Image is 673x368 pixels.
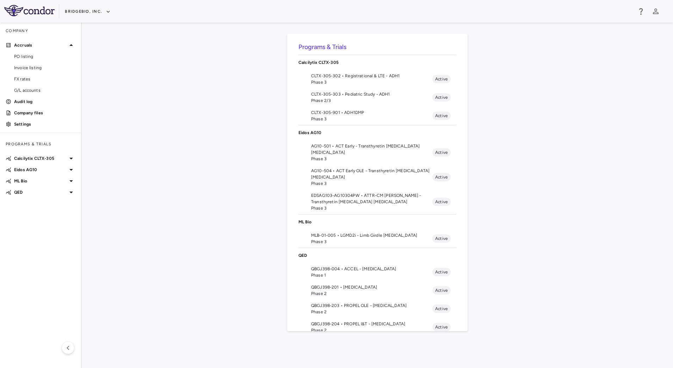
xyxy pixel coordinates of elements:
[4,5,55,16] img: logo-full-BYUhSk78.svg
[298,140,456,165] li: AG10-501 • ACT Early - Transthyretin [MEDICAL_DATA] [MEDICAL_DATA]Phase 3Active
[298,70,456,88] li: CLTX-305-302 • Registrational & LTE - ADH1Phase 3Active
[14,87,75,93] span: G/L accounts
[298,129,456,136] p: Eidos AG10
[311,205,432,211] span: Phase 3
[298,59,456,66] p: Calcilytix CLTX-305
[14,65,75,71] span: Invoice listing
[65,6,111,17] button: BridgeBio, Inc.
[14,167,67,173] p: Eidos AG10
[432,76,451,82] span: Active
[311,284,432,290] span: QBGJ398-201 • [MEDICAL_DATA]
[14,76,75,82] span: FX rates
[298,215,456,229] div: ML Bio
[298,318,456,336] li: QBGJ398-204 • PROPEL I&T - [MEDICAL_DATA]Phase 2Active
[298,125,456,140] div: Eidos AG10
[432,269,451,275] span: Active
[14,42,67,48] p: Accruals
[432,113,451,119] span: Active
[311,79,432,85] span: Phase 3
[432,287,451,294] span: Active
[298,281,456,300] li: QBGJ398-201 • [MEDICAL_DATA]Phase 2Active
[298,88,456,107] li: CLTX-305-303 • Pediatric Study - ADH1Phase 2/3Active
[311,309,432,315] span: Phase 2
[311,180,432,187] span: Phase 3
[298,229,456,248] li: MLB-01-005 • LGMD2i - Limb Girdle [MEDICAL_DATA]Phase 3Active
[298,165,456,189] li: AG10-504 • ACT Early OLE - Transthyretin [MEDICAL_DATA] [MEDICAL_DATA]Phase 3Active
[311,97,432,104] span: Phase 2/3
[298,263,456,281] li: QBGJ398-004 • ACCEL - [MEDICAL_DATA]Phase 1Active
[14,155,67,162] p: Calcilytix CLTX-305
[311,143,432,156] span: AG10-501 • ACT Early - Transthyretin [MEDICAL_DATA] [MEDICAL_DATA]
[311,156,432,162] span: Phase 3
[298,300,456,318] li: QBGJ398-203 • PROPEL OLE - [MEDICAL_DATA]Phase 2Active
[14,98,75,105] p: Audit log
[311,321,432,327] span: QBGJ398-204 • PROPEL I&T - [MEDICAL_DATA]
[311,239,432,245] span: Phase 3
[298,219,456,225] p: ML Bio
[311,73,432,79] span: CLTX-305-302 • Registrational & LTE - ADH1
[432,199,451,205] span: Active
[432,306,451,312] span: Active
[311,302,432,309] span: QBGJ398-203 • PROPEL OLE - [MEDICAL_DATA]
[432,94,451,101] span: Active
[432,324,451,330] span: Active
[14,189,67,195] p: QED
[298,189,456,214] li: EDSAG103-AG10304PW • ATTR-CM [PERSON_NAME] - Transthyretin [MEDICAL_DATA] [MEDICAL_DATA]Phase 3Ac...
[14,178,67,184] p: ML Bio
[311,232,432,239] span: MLB-01-005 • LGMD2i - Limb Girdle [MEDICAL_DATA]
[14,121,75,127] p: Settings
[311,91,432,97] span: CLTX-305-303 • Pediatric Study - ADH1
[298,252,456,259] p: QED
[432,149,451,156] span: Active
[311,109,432,116] span: CLTX-305-901 • ADH1DMP
[298,55,456,70] div: Calcilytix CLTX-305
[311,327,432,333] span: Phase 2
[311,116,432,122] span: Phase 3
[14,110,75,116] p: Company files
[311,272,432,278] span: Phase 1
[432,174,451,180] span: Active
[14,53,75,60] span: PO listing
[432,235,451,242] span: Active
[311,290,432,297] span: Phase 2
[311,168,432,180] span: AG10-504 • ACT Early OLE - Transthyretin [MEDICAL_DATA] [MEDICAL_DATA]
[311,266,432,272] span: QBGJ398-004 • ACCEL - [MEDICAL_DATA]
[311,192,432,205] span: EDSAG103-AG10304PW • ATTR-CM [PERSON_NAME] - Transthyretin [MEDICAL_DATA] [MEDICAL_DATA]
[298,107,456,125] li: CLTX-305-901 • ADH1DMPPhase 3Active
[298,42,456,52] h6: Programs & Trials
[298,248,456,263] div: QED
